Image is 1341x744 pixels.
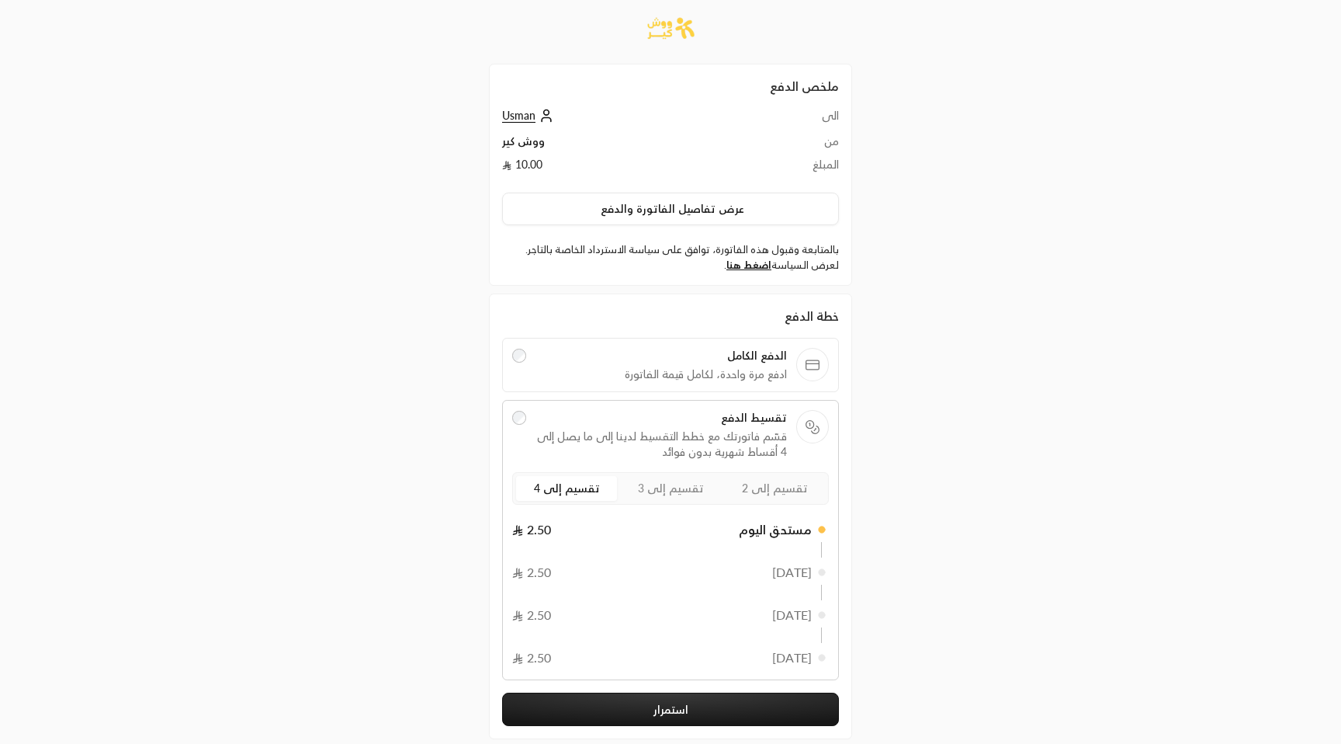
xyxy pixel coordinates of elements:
[739,520,812,539] span: مستحق اليوم
[502,242,839,273] label: بالمتابعة وقبول هذه الفاتورة، توافق على سياسة الاسترداد الخاصة بالتاجر. لعرض السياسة .
[502,157,729,180] td: 10.00
[726,259,771,271] a: اضغط هنا
[502,693,839,726] button: استمرار
[729,108,839,134] td: الى
[535,429,788,460] span: قسّم فاتورتك مع خطط التقسيط لدينا إلى ما يصل إلى 4 أقساط شهرية بدون فوائد
[512,411,526,425] input: تقسيط الدفعقسّم فاتورتك مع خطط التقسيط لدينا إلى ما يصل إلى 4 أقساط شهرية بدون فوائد
[512,648,551,667] span: 2.50
[512,606,551,624] span: 2.50
[729,134,839,157] td: من
[772,648,812,667] span: [DATE]
[512,349,526,363] input: الدفع الكاملادفع مرة واحدة، لكامل قيمة الفاتورة
[638,482,704,495] span: تقسيم إلى 3
[512,520,551,539] span: 2.50
[502,134,729,157] td: ووش كير
[502,193,839,225] button: عرض تفاصيل الفاتورة والدفع
[634,9,706,51] img: Company Logo
[772,606,812,624] span: [DATE]
[729,157,839,180] td: المبلغ
[502,307,839,325] div: خطة الدفع
[535,367,788,382] span: ادفع مرة واحدة، لكامل قيمة الفاتورة
[535,410,788,426] span: تقسيط الدفع
[502,77,839,96] h2: ملخص الدفع
[534,482,600,495] span: تقسيم إلى 4
[502,109,535,123] span: Usman
[535,348,788,363] span: الدفع الكامل
[742,482,808,495] span: تقسيم إلى 2
[772,563,812,582] span: [DATE]
[502,109,557,122] a: Usman
[512,563,551,582] span: 2.50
